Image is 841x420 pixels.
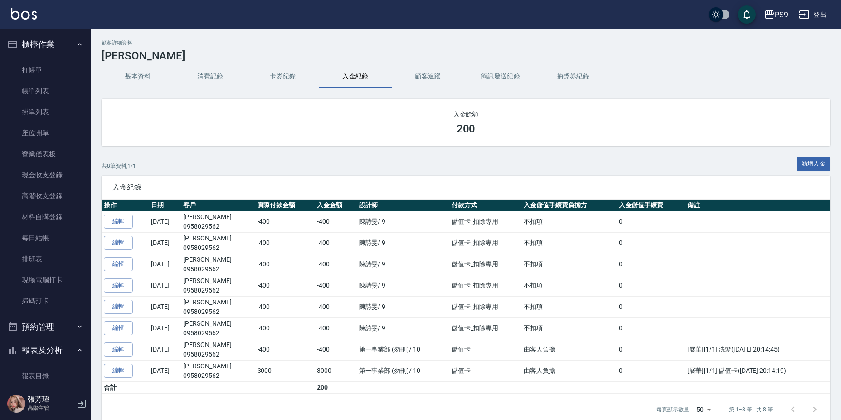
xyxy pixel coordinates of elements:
[315,200,356,211] th: 入金金額
[521,232,617,254] td: 不扣項
[149,200,181,211] th: 日期
[357,360,449,381] td: 第一事業部 (勿刪) / 10
[4,338,87,362] button: 報表及分析
[4,206,87,227] a: 材料自購登錄
[521,317,617,339] td: 不扣項
[247,66,319,88] button: 卡券紀錄
[149,296,181,317] td: [DATE]
[4,144,87,165] a: 營業儀表板
[149,232,181,254] td: [DATE]
[104,215,133,229] a: 編輯
[521,254,617,275] td: 不扣項
[357,254,449,275] td: 陳詩旻 / 9
[357,275,449,296] td: 陳詩旻 / 9
[521,339,617,360] td: 由客人負擔
[4,228,87,249] a: 每日結帳
[315,275,356,296] td: -400
[357,317,449,339] td: 陳詩旻 / 9
[617,254,685,275] td: 0
[464,66,537,88] button: 簡訊發送紀錄
[685,200,830,211] th: 備註
[4,290,87,311] a: 掃碼打卡
[104,321,133,335] a: 編輯
[174,66,247,88] button: 消費記錄
[617,317,685,339] td: 0
[28,404,74,412] p: 高階主管
[181,275,255,296] td: [PERSON_NAME]
[315,254,356,275] td: -400
[449,339,522,360] td: 儲值卡
[4,33,87,56] button: 櫃檯作業
[521,296,617,317] td: 不扣項
[102,200,149,211] th: 操作
[357,296,449,317] td: 陳詩旻 / 9
[149,254,181,275] td: [DATE]
[617,296,685,317] td: 0
[255,317,315,339] td: -400
[255,254,315,275] td: -400
[315,381,356,393] td: 200
[255,360,315,381] td: 3000
[104,236,133,250] a: 編輯
[183,371,253,381] p: 0958029562
[4,269,87,290] a: 現場電腦打卡
[112,183,819,192] span: 入金紀錄
[183,243,253,253] p: 0958029562
[104,257,133,271] a: 編輯
[4,249,87,269] a: 排班表
[357,232,449,254] td: 陳詩旻 / 9
[357,200,449,211] th: 設計師
[183,222,253,231] p: 0958029562
[149,339,181,360] td: [DATE]
[255,211,315,232] td: -400
[102,162,136,170] p: 共 8 筆資料, 1 / 1
[4,81,87,102] a: 帳單列表
[319,66,392,88] button: 入金紀錄
[449,275,522,296] td: 儲值卡_扣除專用
[738,5,756,24] button: save
[104,278,133,293] a: 編輯
[102,381,149,393] td: 合計
[315,360,356,381] td: 3000
[255,200,315,211] th: 實際付款金額
[617,232,685,254] td: 0
[181,254,255,275] td: [PERSON_NAME]
[255,275,315,296] td: -400
[449,296,522,317] td: 儲值卡_扣除專用
[449,254,522,275] td: 儲值卡_扣除專用
[457,122,476,135] h3: 200
[183,307,253,317] p: 0958029562
[315,296,356,317] td: -400
[183,264,253,274] p: 0958029562
[4,366,87,386] a: 報表目錄
[357,211,449,232] td: 陳詩旻 / 9
[104,342,133,357] a: 編輯
[149,275,181,296] td: [DATE]
[521,275,617,296] td: 不扣項
[656,405,689,414] p: 每頁顯示數量
[449,211,522,232] td: 儲值卡_扣除專用
[102,40,830,46] h2: 顧客詳細資料
[181,339,255,360] td: [PERSON_NAME]
[4,165,87,186] a: 現金收支登錄
[521,200,617,211] th: 入金儲值手續費負擔方
[760,5,792,24] button: PS9
[4,186,87,206] a: 高階收支登錄
[315,211,356,232] td: -400
[181,211,255,232] td: [PERSON_NAME]
[315,339,356,360] td: -400
[181,232,255,254] td: [PERSON_NAME]
[149,211,181,232] td: [DATE]
[4,60,87,81] a: 打帳單
[449,200,522,211] th: 付款方式
[181,200,255,211] th: 客戶
[617,360,685,381] td: 0
[4,386,87,407] a: 消費分析儀表板
[315,232,356,254] td: -400
[449,360,522,381] td: 儲值卡
[449,317,522,339] td: 儲值卡_扣除專用
[521,211,617,232] td: 不扣項
[255,232,315,254] td: -400
[685,339,830,360] td: [展華][1/1] 洗髮([DATE] 20:14:45)
[797,157,831,171] button: 新增入金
